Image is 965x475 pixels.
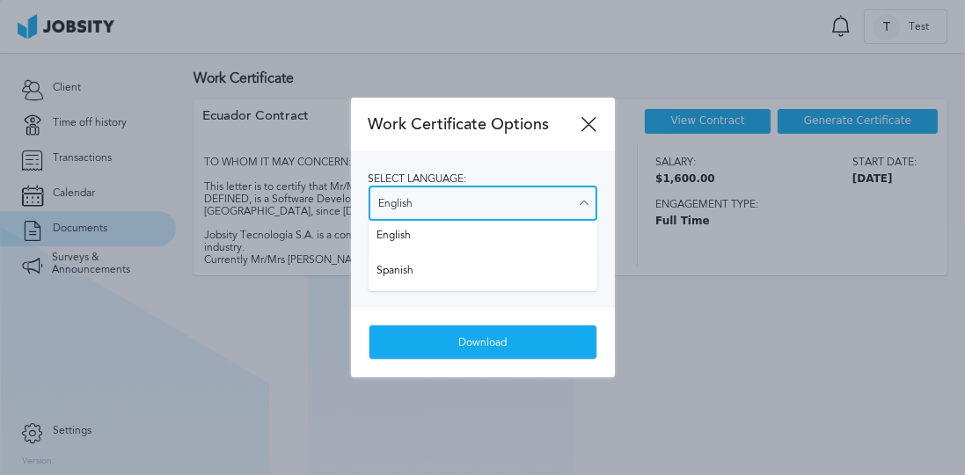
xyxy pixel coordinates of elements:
[369,115,581,134] span: Work Certificate Options
[377,265,589,282] span: Spanish
[369,172,467,185] span: Select language:
[369,325,596,361] div: Download
[377,230,589,247] span: English
[369,325,597,360] button: Download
